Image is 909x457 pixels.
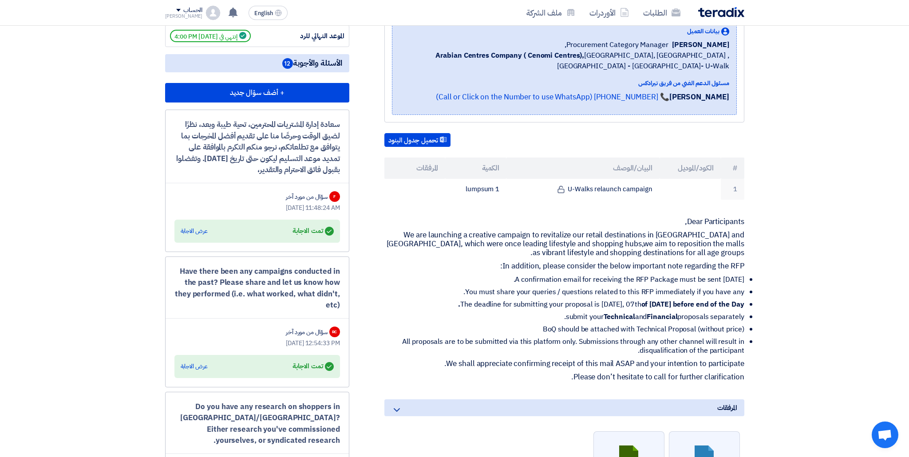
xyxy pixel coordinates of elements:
li: submit your and proposals separately. [391,312,744,321]
button: English [249,6,288,20]
span: Procurement Category Manager, [565,39,668,50]
p: In addition, please consider the below important note regarding the RFP: [384,262,744,271]
th: المرفقات [384,158,446,179]
div: RC [329,327,340,337]
div: عرض الاجابة [181,362,208,371]
p: Dear Participants, [384,217,744,226]
button: + أضف سؤال جديد [165,83,349,102]
span: بيانات العميل [687,27,719,36]
span: [GEOGRAPHIC_DATA], [GEOGRAPHIC_DATA] ,[GEOGRAPHIC_DATA] - [GEOGRAPHIC_DATA]- U-Walk [399,50,729,71]
button: تحميل جدول البنود [384,133,451,147]
p: We shall appreciate confirming receipt of this mail ASAP and your intention to participate. [384,359,744,368]
div: سؤال من مورد آخر [286,327,327,337]
strong: Technical [604,311,635,322]
th: الكمية [445,158,506,179]
img: Teradix logo [698,7,744,17]
div: سؤال من مورد آخر [286,192,327,201]
a: الطلبات [636,2,688,23]
strong: [PERSON_NAME] [669,91,729,102]
img: profile_test.png [206,6,220,20]
a: الأوردرات [582,2,636,23]
div: سعادة إدارة المشتريات المحترمين، تحية طيبة وبعد، نظرًا لضيق الوقت وحرصًا منا على تقديم أفضل المخر... [174,119,340,176]
div: [PERSON_NAME] [165,14,203,19]
strong: of [DATE] before end of the Day. [458,299,744,310]
div: عرض الاجابة [181,227,208,236]
th: البيان/الوصف [506,158,660,179]
li: The deadline for submitting your proposal is [DATE], 07th [391,300,744,309]
div: [DATE] 11:48:24 AM [174,203,340,213]
div: F [329,191,340,202]
div: الموعد النهائي للرد [278,31,344,41]
td: 1 lumpsum [445,179,506,200]
p: We are launching a creative campaign to revitalize our retail destinations in [GEOGRAPHIC_DATA] a... [384,231,744,257]
li: A confirmation email for receiving the RFP Package must be sent [DATE]. [391,275,744,284]
li: You must share your queries / questions related to this RFP immediately if you have any. [391,288,744,296]
td: U-Walks relaunch campaign [506,179,660,200]
li: BoQ should be attached with Technical Proposal (without price) [391,325,744,334]
a: 📞 [PHONE_NUMBER] (Call or Click on the Number to use WhatsApp) [436,91,669,102]
div: Do you have any research on shoppers in [GEOGRAPHIC_DATA]/[GEOGRAPHIC_DATA]? Either research you'... [174,401,340,446]
p: Please don’t hesitate to call for further clarification. [384,373,744,382]
span: الأسئلة والأجوبة [282,58,342,69]
span: المرفقات [717,403,737,413]
th: الكود/الموديل [660,158,721,179]
td: 1 [721,179,744,200]
div: تمت الاجابة [292,360,333,373]
span: إنتهي في [DATE] 4:00 PM [170,30,251,42]
div: تمت الاجابة [292,225,333,237]
span: 12 [282,58,293,69]
div: مسئول الدعم الفني من فريق تيرادكس [399,79,729,88]
div: الحساب [183,7,202,14]
div: [DATE] 12:54:33 PM [174,339,340,348]
strong: Financial [647,311,677,322]
div: Open chat [872,422,898,448]
a: ملف الشركة [519,2,582,23]
span: English [254,10,273,16]
span: [PERSON_NAME] [672,39,729,50]
b: Arabian Centres Company ( Cenomi Centres), [435,50,584,61]
li: All proposals are to be submitted via this platform only. Submissions through any other channel w... [391,337,744,355]
th: # [721,158,744,179]
div: Have there been any campaigns conducted in the past? Please share and let us know how they perfor... [174,266,340,311]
